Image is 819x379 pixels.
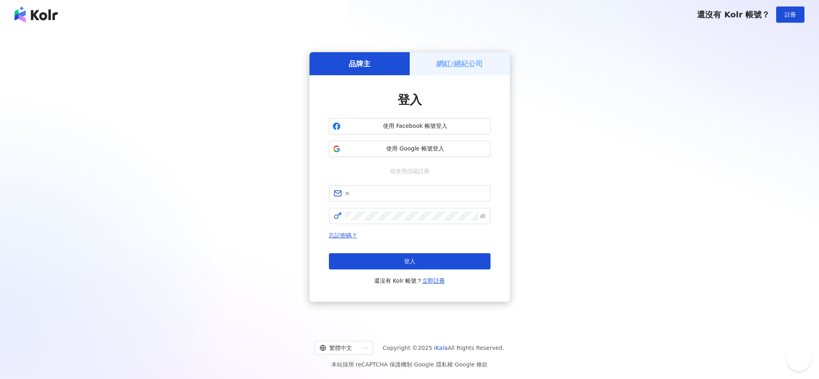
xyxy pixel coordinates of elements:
[455,361,488,368] a: Google 條款
[697,10,770,19] span: 還沒有 Kolr 帳號？
[422,277,445,284] a: 立即註冊
[329,232,357,239] a: 忘記密碼？
[329,118,491,134] button: 使用 Facebook 帳號登入
[383,343,504,353] span: Copyright © 2025 All Rights Reserved.
[398,93,422,107] span: 登入
[384,167,435,176] span: 或使用信箱註冊
[436,59,483,69] h5: 網紅/經紀公司
[329,141,491,157] button: 使用 Google 帳號登入
[453,361,455,368] span: |
[434,345,448,351] a: iKala
[344,122,487,130] span: 使用 Facebook 帳號登入
[349,59,371,69] h5: 品牌主
[374,276,445,286] span: 還沒有 Kolr 帳號？
[15,6,58,23] img: logo
[480,213,486,219] span: eye-invisible
[414,361,453,368] a: Google 隱私權
[329,253,491,269] button: 登入
[776,6,804,23] button: 註冊
[404,258,415,265] span: 登入
[787,347,811,371] iframe: Help Scout Beacon - Open
[320,341,361,354] div: 繁體中文
[331,360,488,369] span: 本站採用 reCAPTCHA 保護機制
[344,145,487,153] span: 使用 Google 帳號登入
[785,11,796,18] span: 註冊
[412,361,414,368] span: |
